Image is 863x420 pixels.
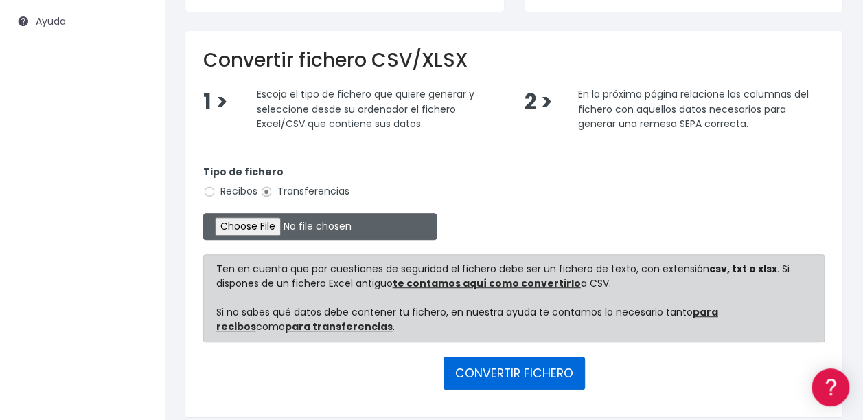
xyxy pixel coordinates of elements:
span: En la próxima página relacione las columnas del fichero con aquellos datos necesarios para genera... [577,87,808,131]
button: CONVERTIR FICHERO [444,357,585,390]
strong: csv, txt o xlsx [709,262,777,276]
label: Recibos [203,184,257,199]
h2: Convertir fichero CSV/XLSX [203,49,825,72]
a: para transferencias [285,320,393,333]
label: Transferencias [260,184,349,199]
strong: Tipo de fichero [203,165,284,179]
div: Ten en cuenta que por cuestiones de seguridad el fichero debe ser un fichero de texto, con extens... [203,254,825,342]
span: Escoja el tipo de fichero que quiere generar y seleccione desde su ordenador el fichero Excel/CSV... [257,87,474,131]
span: 2 > [524,87,552,117]
span: Ayuda [36,14,66,28]
span: 1 > [203,87,228,117]
a: te contamos aquí como convertirlo [393,276,581,290]
a: para recibos [216,305,718,333]
a: Ayuda [7,7,158,36]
